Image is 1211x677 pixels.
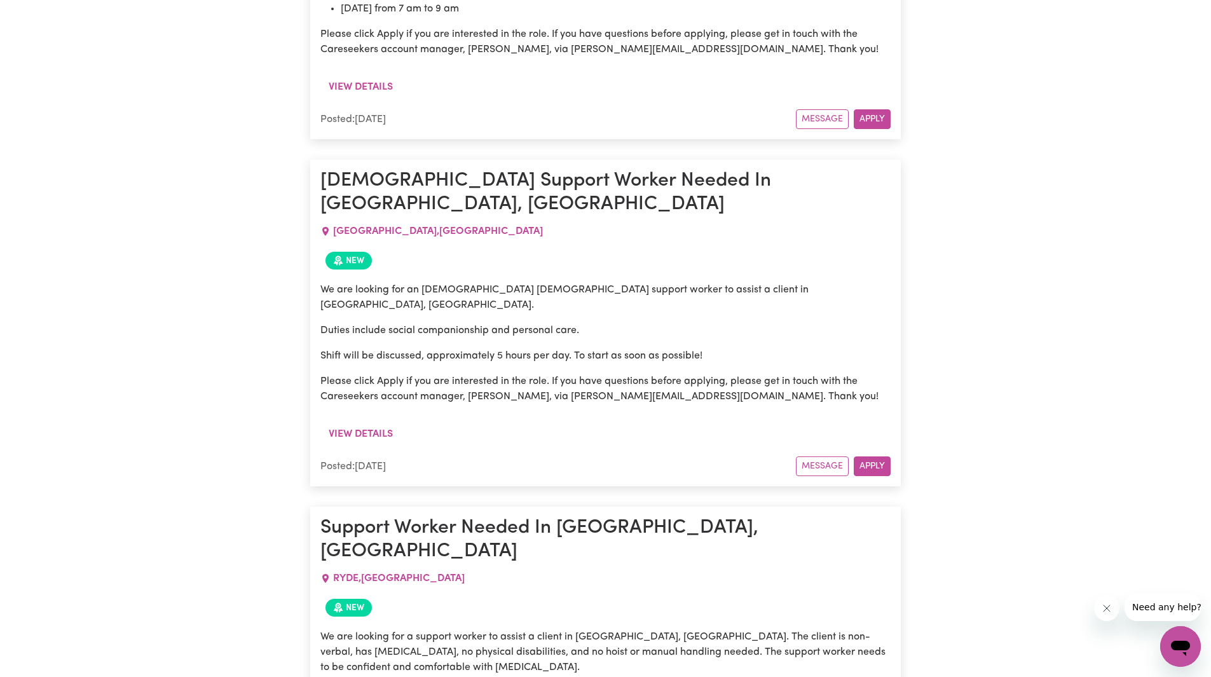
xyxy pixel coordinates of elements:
[320,348,891,364] p: Shift will be discussed, approximately 5 hours per day. To start as soon as possible!
[854,456,891,476] button: Apply for this job
[325,599,372,617] span: Job posted within the last 30 days
[320,374,891,404] p: Please click Apply if you are interested in the role. If you have questions before applying, plea...
[320,27,891,57] p: Please click Apply if you are interested in the role. If you have questions before applying, plea...
[333,573,465,584] span: RYDE , [GEOGRAPHIC_DATA]
[333,226,543,236] span: [GEOGRAPHIC_DATA] , [GEOGRAPHIC_DATA]
[1160,626,1201,667] iframe: Button to launch messaging window
[854,109,891,129] button: Apply for this job
[325,252,372,270] span: Job posted within the last 30 days
[320,459,796,474] div: Posted: [DATE]
[320,170,891,216] h1: [DEMOGRAPHIC_DATA] Support Worker Needed In [GEOGRAPHIC_DATA], [GEOGRAPHIC_DATA]
[1125,593,1201,621] iframe: Message from company
[796,109,849,129] button: Message
[320,112,796,127] div: Posted: [DATE]
[320,517,891,563] h1: Support Worker Needed In [GEOGRAPHIC_DATA], [GEOGRAPHIC_DATA]
[341,1,891,17] li: [DATE] from 7 am to 9 am
[1094,596,1119,621] iframe: Close message
[320,629,891,675] p: We are looking for a support worker to assist a client in [GEOGRAPHIC_DATA], [GEOGRAPHIC_DATA]. T...
[320,422,401,446] button: View details
[320,75,401,99] button: View details
[796,456,849,476] button: Message
[320,323,891,338] p: Duties include social companionship and personal care.
[320,282,891,313] p: We are looking for an [DEMOGRAPHIC_DATA] [DEMOGRAPHIC_DATA] support worker to assist a client in ...
[8,9,77,19] span: Need any help?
